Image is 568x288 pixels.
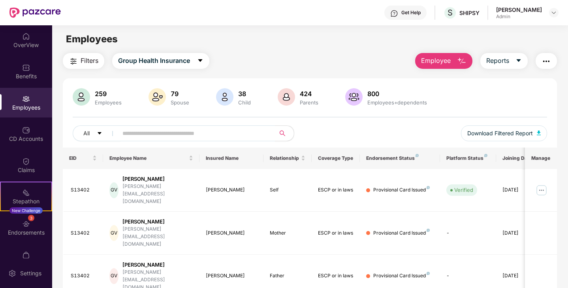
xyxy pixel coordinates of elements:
span: search [275,130,290,136]
img: svg+xml;base64,PHN2ZyBpZD0iRW1wbG95ZWVzIiB4bWxucz0iaHR0cDovL3d3dy53My5vcmcvMjAwMC9zdmciIHdpZHRoPS... [22,95,30,103]
button: Allcaret-down [73,125,121,141]
span: caret-down [97,131,102,137]
div: New Challenge [9,207,43,214]
div: Employees+dependents [366,99,429,106]
img: svg+xml;base64,PHN2ZyB4bWxucz0iaHR0cDovL3d3dy53My5vcmcvMjAwMC9zdmciIHhtbG5zOnhsaW5rPSJodHRwOi8vd3... [457,57,466,66]
img: svg+xml;base64,PHN2ZyB4bWxucz0iaHR0cDovL3d3dy53My5vcmcvMjAwMC9zdmciIHhtbG5zOnhsaW5rPSJodHRwOi8vd3... [216,88,233,106]
div: 800 [366,90,429,98]
div: SHIPSY [459,9,480,17]
div: 259 [93,90,123,98]
div: S13402 [71,229,97,237]
div: Endorsement Status [366,155,434,161]
div: Verified [454,186,473,194]
div: 3 [28,215,34,221]
img: svg+xml;base64,PHN2ZyB4bWxucz0iaHR0cDovL3d3dy53My5vcmcvMjAwMC9zdmciIHdpZHRoPSI4IiBoZWlnaHQ9IjgiIH... [427,186,430,189]
img: New Pazcare Logo [9,8,61,18]
img: svg+xml;base64,PHN2ZyBpZD0iSG9tZSIgeG1sbnM9Imh0dHA6Ly93d3cudzMub3JnLzIwMDAvc3ZnIiB3aWR0aD0iMjAiIG... [22,32,30,40]
span: All [83,129,90,138]
img: svg+xml;base64,PHN2ZyBpZD0iQ0RfQWNjb3VudHMiIGRhdGEtbmFtZT0iQ0QgQWNjb3VudHMiIHhtbG5zPSJodHRwOi8vd3... [22,126,30,134]
span: caret-down [197,57,203,64]
div: Father [270,272,305,280]
div: GV [109,182,118,198]
span: caret-down [515,57,522,64]
div: ESCP or in laws [318,186,354,194]
div: Mother [270,229,305,237]
img: svg+xml;base64,PHN2ZyB4bWxucz0iaHR0cDovL3d3dy53My5vcmcvMjAwMC9zdmciIHhtbG5zOnhsaW5rPSJodHRwOi8vd3... [149,88,166,106]
div: [PERSON_NAME] [496,6,542,13]
div: [DATE] [502,186,538,194]
span: Filters [81,56,98,66]
img: svg+xml;base64,PHN2ZyBpZD0iQmVuZWZpdHMiIHhtbG5zPSJodHRwOi8vd3d3LnczLm9yZy8yMDAwL3N2ZyIgd2lkdGg9Ij... [22,64,30,72]
button: Employee [415,53,472,69]
img: svg+xml;base64,PHN2ZyB4bWxucz0iaHR0cDovL3d3dy53My5vcmcvMjAwMC9zdmciIHhtbG5zOnhsaW5rPSJodHRwOi8vd3... [278,88,295,106]
div: Admin [496,13,542,20]
button: Group Health Insurancecaret-down [112,53,209,69]
div: Provisional Card Issued [373,229,430,237]
div: GV [109,225,118,241]
div: Get Help [401,9,421,16]
img: svg+xml;base64,PHN2ZyBpZD0iQ2xhaW0iIHhtbG5zPSJodHRwOi8vd3d3LnczLm9yZy8yMDAwL3N2ZyIgd2lkdGg9IjIwIi... [22,157,30,165]
button: Download Filtered Report [461,125,547,141]
span: EID [69,155,91,161]
img: svg+xml;base64,PHN2ZyB4bWxucz0iaHR0cDovL3d3dy53My5vcmcvMjAwMC9zdmciIHdpZHRoPSI4IiBoZWlnaHQ9IjgiIH... [427,272,430,275]
th: Manage [525,148,557,169]
div: [DATE] [502,272,538,280]
button: Filters [63,53,104,69]
td: - [440,212,496,255]
img: svg+xml;base64,PHN2ZyB4bWxucz0iaHR0cDovL3d3dy53My5vcmcvMjAwMC9zdmciIHdpZHRoPSI4IiBoZWlnaHQ9IjgiIH... [484,154,487,157]
div: Provisional Card Issued [373,272,430,280]
th: Joining Date [496,148,544,169]
img: svg+xml;base64,PHN2ZyB4bWxucz0iaHR0cDovL3d3dy53My5vcmcvMjAwMC9zdmciIHdpZHRoPSI4IiBoZWlnaHQ9IjgiIH... [416,154,419,157]
div: S13402 [71,186,97,194]
div: Parents [298,99,320,106]
div: [PERSON_NAME][EMAIL_ADDRESS][DOMAIN_NAME] [122,225,193,248]
th: EID [63,148,103,169]
button: search [275,125,294,141]
div: [PERSON_NAME] [206,229,258,237]
img: manageButton [535,184,548,197]
span: Employee [421,56,451,66]
div: [PERSON_NAME] [122,261,193,269]
div: [DATE] [502,229,538,237]
div: GV [109,268,118,284]
div: Provisional Card Issued [373,186,430,194]
span: Download Filtered Report [467,129,533,138]
img: svg+xml;base64,PHN2ZyBpZD0iRW5kb3JzZW1lbnRzIiB4bWxucz0iaHR0cDovL3d3dy53My5vcmcvMjAwMC9zdmciIHdpZH... [22,220,30,228]
div: ESCP or in laws [318,229,354,237]
div: Settings [18,269,44,277]
img: svg+xml;base64,PHN2ZyBpZD0iRHJvcGRvd24tMzJ4MzIiIHhtbG5zPSJodHRwOi8vd3d3LnczLm9yZy8yMDAwL3N2ZyIgd2... [551,9,557,16]
div: [PERSON_NAME] [122,175,193,183]
div: Child [237,99,252,106]
img: svg+xml;base64,PHN2ZyB4bWxucz0iaHR0cDovL3d3dy53My5vcmcvMjAwMC9zdmciIHhtbG5zOnhsaW5rPSJodHRwOi8vd3... [345,88,363,106]
span: Reports [486,56,509,66]
th: Employee Name [103,148,199,169]
div: 79 [169,90,191,98]
div: [PERSON_NAME] [206,272,258,280]
div: [PERSON_NAME] [206,186,258,194]
img: svg+xml;base64,PHN2ZyBpZD0iU2V0dGluZy0yMHgyMCIgeG1sbnM9Imh0dHA6Ly93d3cudzMub3JnLzIwMDAvc3ZnIiB3aW... [8,269,16,277]
th: Relationship [263,148,312,169]
div: Stepathon [1,197,51,205]
div: S13402 [71,272,97,280]
div: Self [270,186,305,194]
img: svg+xml;base64,PHN2ZyBpZD0iTXlfT3JkZXJzIiBkYXRhLW5hbWU9Ik15IE9yZGVycyIgeG1sbnM9Imh0dHA6Ly93d3cudz... [22,251,30,259]
img: svg+xml;base64,PHN2ZyB4bWxucz0iaHR0cDovL3d3dy53My5vcmcvMjAwMC9zdmciIHhtbG5zOnhsaW5rPSJodHRwOi8vd3... [73,88,90,106]
div: Spouse [169,99,191,106]
div: [PERSON_NAME][EMAIL_ADDRESS][DOMAIN_NAME] [122,183,193,205]
button: Reportscaret-down [480,53,528,69]
img: svg+xml;base64,PHN2ZyB4bWxucz0iaHR0cDovL3d3dy53My5vcmcvMjAwMC9zdmciIHhtbG5zOnhsaW5rPSJodHRwOi8vd3... [537,131,541,135]
th: Insured Name [199,148,264,169]
div: [PERSON_NAME] [122,218,193,225]
span: Group Health Insurance [118,56,190,66]
div: 424 [298,90,320,98]
span: S [448,8,453,17]
img: svg+xml;base64,PHN2ZyB4bWxucz0iaHR0cDovL3d3dy53My5vcmcvMjAwMC9zdmciIHdpZHRoPSIyMSIgaGVpZ2h0PSIyMC... [22,189,30,197]
span: Employee Name [109,155,187,161]
img: svg+xml;base64,PHN2ZyB4bWxucz0iaHR0cDovL3d3dy53My5vcmcvMjAwMC9zdmciIHdpZHRoPSIyNCIgaGVpZ2h0PSIyNC... [542,57,551,66]
img: svg+xml;base64,PHN2ZyB4bWxucz0iaHR0cDovL3d3dy53My5vcmcvMjAwMC9zdmciIHdpZHRoPSI4IiBoZWlnaHQ9IjgiIH... [427,229,430,232]
div: Platform Status [446,155,490,161]
div: 38 [237,90,252,98]
div: Employees [93,99,123,106]
img: svg+xml;base64,PHN2ZyBpZD0iSGVscC0zMngzMiIgeG1sbnM9Imh0dHA6Ly93d3cudzMub3JnLzIwMDAvc3ZnIiB3aWR0aD... [390,9,398,17]
th: Coverage Type [312,148,360,169]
